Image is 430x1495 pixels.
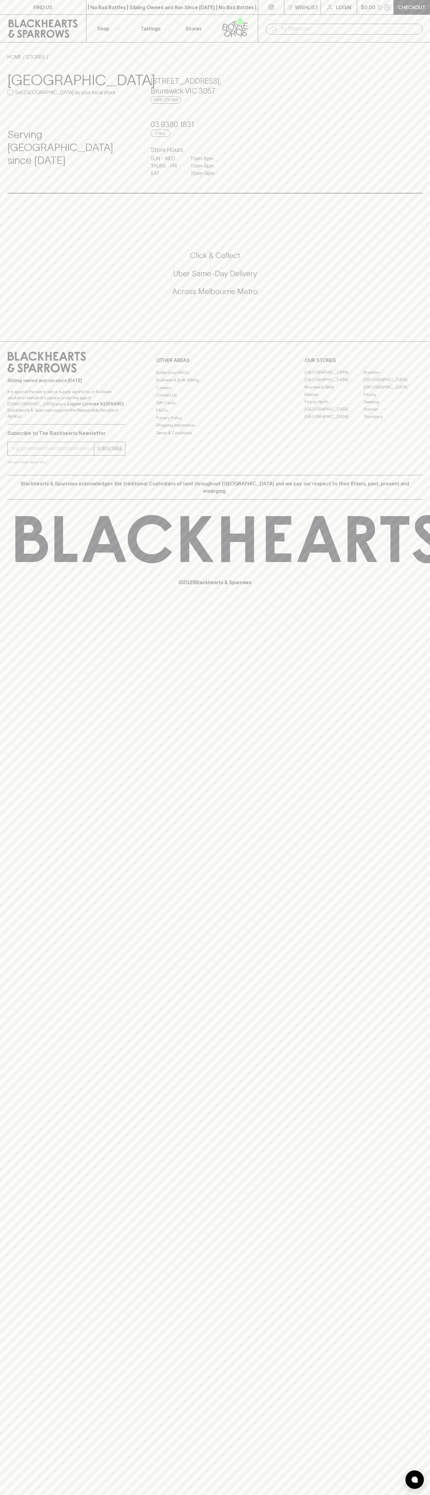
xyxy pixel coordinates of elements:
[7,71,136,89] h3: [GEOGRAPHIC_DATA]
[86,15,129,42] button: Shop
[305,413,364,421] a: [GEOGRAPHIC_DATA]
[141,25,160,32] p: Tastings
[398,4,426,11] p: Checkout
[7,389,125,419] p: It is against the law to sell or supply alcohol to, or to obtain alcohol on behalf of a person un...
[7,250,423,261] h5: Click & Collect
[12,480,418,495] p: Blackhearts & Sparrows acknowledges the traditional Custodians of land throughout [GEOGRAPHIC_DAT...
[186,25,202,32] p: Stores
[156,429,274,437] a: Terms & Conditions
[151,162,181,169] p: THURS - FRI
[364,406,423,413] a: Prahran
[7,377,125,384] p: Sibling owned and run since [DATE]
[361,4,376,11] p: $0.00
[305,376,364,384] a: [GEOGRAPHIC_DATA]
[364,376,423,384] a: [GEOGRAPHIC_DATA]
[7,128,136,167] h4: Serving [GEOGRAPHIC_DATA] since [DATE]
[7,459,125,465] p: We will never spam you
[129,15,172,42] a: Tastings
[7,429,125,437] p: Subscribe to The Blackhearts Newsletter
[7,54,22,60] a: HOME
[156,407,274,414] a: FAQ's
[364,384,423,391] a: [GEOGRAPHIC_DATA]
[151,145,279,155] h6: Store Hours
[94,442,125,455] button: SUBSCRIBE
[34,4,53,11] p: FIND US
[151,96,181,104] a: Directions
[151,130,170,137] a: Call
[156,384,274,391] a: Careers
[412,1477,418,1483] img: bubble-icon
[156,399,274,406] a: Gift Cards
[305,357,423,364] p: OUR STORES
[97,25,109,32] p: Shop
[151,169,181,177] p: SAT
[386,6,388,9] p: 0
[151,120,279,130] h5: 03 9380 1831
[191,169,221,177] p: 10am - 9pm
[172,15,215,42] a: Stores
[15,89,115,96] p: Set [GEOGRAPHIC_DATA] as your local store
[151,76,279,96] h5: [STREET_ADDRESS] , Brunswick VIC 3057
[336,4,351,11] p: Login
[156,414,274,421] a: Privacy Policy
[191,162,221,169] p: 11am - 9pm
[156,357,274,364] p: OTHER AREAS
[305,406,364,413] a: [GEOGRAPHIC_DATA]
[364,391,423,398] a: Fitzroy
[67,401,124,406] strong: Liquor License #32064953
[151,155,181,162] p: SUN - WED
[156,392,274,399] a: Contact Us
[156,422,274,429] a: Shipping Information
[7,269,423,279] h5: Uber Same-Day Delivery
[7,226,423,329] div: Call to action block
[364,369,423,376] a: Braddon
[26,54,45,60] a: STORES
[295,4,318,11] p: Wishlist
[156,369,274,376] a: Bottle Drop FAQ's
[7,286,423,297] h5: Across Melbourne Metro
[97,445,123,452] p: SUBSCRIBE
[305,384,364,391] a: Brunswick West
[191,155,221,162] p: 11am - 8pm
[364,413,423,421] a: Thornbury
[12,444,94,453] input: e.g. jane@blackheartsandsparrows.com.au
[280,24,418,34] input: Try "Pinot noir"
[364,398,423,406] a: Geelong
[305,398,364,406] a: Fitzroy North
[305,391,364,398] a: Elwood
[305,369,364,376] a: [GEOGRAPHIC_DATA]
[156,377,274,384] a: Business & Bulk Gifting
